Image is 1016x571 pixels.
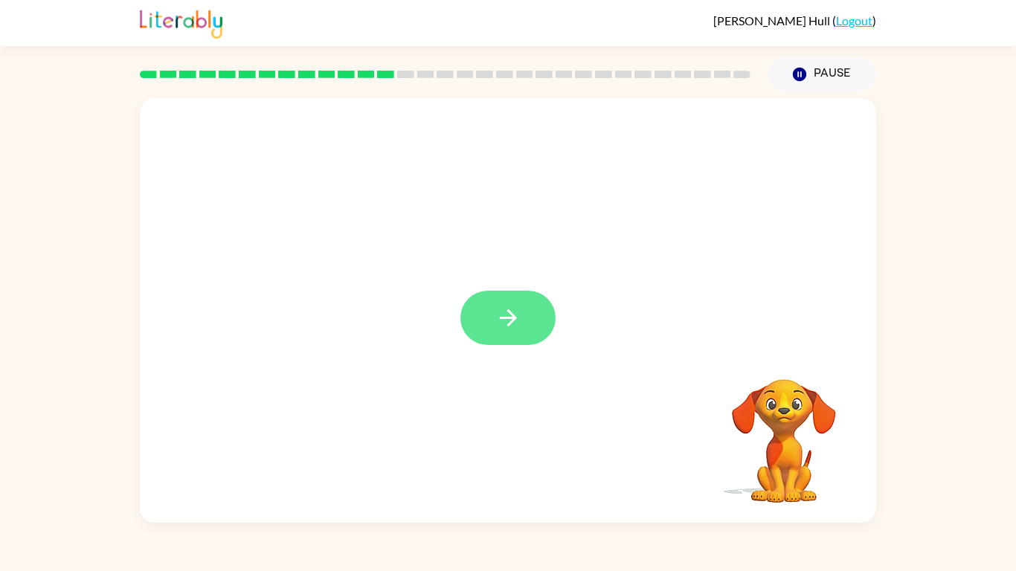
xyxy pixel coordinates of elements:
div: ( ) [713,13,876,28]
a: Logout [836,13,872,28]
button: Pause [768,57,876,91]
img: Literably [140,6,222,39]
video: Your browser must support playing .mp4 files to use Literably. Please try using another browser. [710,356,858,505]
span: [PERSON_NAME] Hull [713,13,832,28]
